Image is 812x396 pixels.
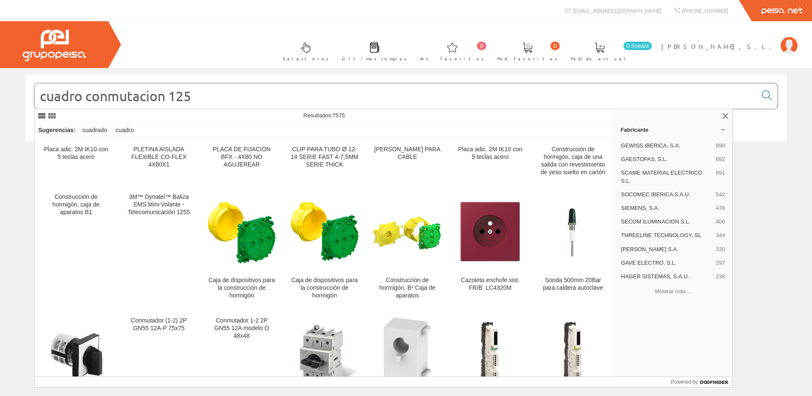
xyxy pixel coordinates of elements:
[303,112,345,119] span: Resultados:
[200,139,283,186] a: PLACA DE FIJACIÓN BFX - 4X80 NO AGUJEREAR
[716,273,725,280] span: 236
[621,218,712,226] span: SECOM ILUMINACION S.L.
[79,123,110,138] div: cuadrado
[118,187,200,309] a: 3M™ Dynatel™ Baliza EMS Mini-Volante - Telecomunicación 1255
[366,139,448,186] a: [PERSON_NAME] PARA CABLE
[716,218,725,226] span: 406
[200,187,283,309] a: Caja de dispositivos para la construcción de hormigón Caja de dispositivos para la construcción d...
[621,259,712,267] span: GAVE ELECTRO, S.L.
[661,42,776,51] span: [PERSON_NAME], S.L.
[716,246,725,253] span: 330
[207,317,276,340] div: Conmutador 1-2 2P GN55 12A modelo O 48x48
[373,277,442,300] div: Construcción de hormigón, B¹ Caja de aparatos
[617,284,729,298] button: Mostrar más…
[621,273,712,280] span: HAGER SISTEMAS, S.A.U.
[112,123,137,138] div: cuadro
[497,54,558,63] span: Ped. favoritos
[207,277,276,300] div: Caja de dispositivos para la construcción de hormigón
[366,187,448,309] a: Construcción de hormigón, B¹ Caja de aparatos Construcción de hormigón, B¹ Caja de aparatos
[621,156,712,163] span: GAESTOPAS, S.L.
[25,152,787,159] div: © Grupo Peisa
[283,187,366,309] a: Caja de dispositivos para la construcción de hormigón Caja de dispositivos para la construcción d...
[572,7,661,14] span: [EMAIL_ADDRESS][DOMAIN_NAME]
[539,321,607,390] img: STB,Basic.02 EA 10bits,0+10vDC Kit_STBXT
[449,187,531,309] a: Cazoleta enchufe sist. FR/B. LC4320M Cazoleta enchufe sist. FR/B. LC4320M
[118,139,200,186] a: PLETINA AISLADA FLEXIBLE CO-FLEX 4X80X1
[124,317,193,332] div: Conmutador (1-2) 2P GN55 12A-P 75x75
[671,378,698,386] span: Powered by
[124,193,193,216] div: 3M™ Dynatel™ Baliza EMS Mini-Volante - Telecomunicación 1255
[290,321,359,390] img: CUERPO INT. MANIOBRA 125A 3P+N B
[42,193,110,216] div: Construcción de hormigón, caja de aparatos B1
[42,329,110,381] img: Conmutador (1-2) 2P GN55 12A-U 48x48
[456,277,524,292] div: Cazoleta enchufe sist. FR/B. LC4320M
[23,30,86,61] img: Grupo Peisa
[621,142,712,150] span: GEWISS IBERICA, S.A.
[283,139,366,186] a: CLIP PARA TUBO Ø 12-14 SERIE FAST 4-7,5MM SERIE THICK
[456,197,524,266] img: Cazoleta enchufe sist. FR/B. LC4320M
[532,139,614,186] a: Construcción de hormigón, caja de una salida con revestimiento de yeso suelto en cartón
[716,142,725,150] span: 898
[621,204,712,212] span: SIEMENS, S.A.
[539,206,607,258] img: Sonda 500mm 20Bar para caldera autoclave
[373,146,442,161] div: [PERSON_NAME] PARA CABLE
[290,197,359,266] img: Caja de dispositivos para la construcción de hormigón
[716,156,725,163] span: 692
[571,54,629,63] span: Pedido actual
[716,232,725,239] span: 344
[716,169,725,184] span: 691
[373,197,442,266] img: Construcción de hormigón, B¹ Caja de aparatos
[342,54,407,63] span: Últimas compras
[621,169,712,184] span: SCAME MATERIAL ELECTRICO S.L.
[333,35,411,66] a: Últimas compras
[682,7,728,14] span: [PHONE_NUMBER]
[716,191,725,198] span: 542
[42,146,110,161] div: Placa adic. 2M IK10 con 5 teclas acero
[290,146,359,169] div: CLIP PARA TUBO Ø 12-14 SERIE FAST 4-7,5MM SERIE THICK
[34,83,757,109] input: Buscar...
[621,246,712,253] span: [PERSON_NAME] S.A.
[35,187,117,309] a: Construcción de hormigón, caja de aparatos B1
[716,259,725,267] span: 297
[207,146,276,169] div: PLACA DE FIJACIÓN BFX - 4X80 NO AGUJEREAR
[539,277,607,292] div: Sonda 500mm 20Bar para caldera autoclave
[716,204,725,212] span: 476
[383,317,432,393] img: SENTRON PAC 1200; SENSOR DE HASTA 63 A PARA SU CONEXIÓN EN BARRAS DE SENSORES ( ** ATENCION : Precio
[35,139,117,186] a: Placa adic. 2M IK10 con 5 teclas acero
[420,54,484,63] span: Art. favoritos
[623,42,652,50] span: 0 línea/s
[449,139,531,186] a: Placa adic. 2M IK10 con 5 teclas acero
[207,197,276,266] img: Caja de dispositivos para la construcción de hormigón
[532,187,614,309] a: Sonda 500mm 20Bar para caldera autoclave Sonda 500mm 20Bar para caldera autoclave
[550,42,560,50] span: 0
[274,35,333,66] a: Selectores
[661,35,798,43] a: [PERSON_NAME], S.L.
[333,112,345,119] span: 7575
[456,146,524,161] div: Placa adic. 2M IK10 con 5 teclas acero
[456,321,524,390] img: STB,Basic,02 SA 10bits,0+10vDC Kit_STBXT
[35,124,77,136] div: Sugerencias:
[621,232,712,239] span: THREELINE TECHNOLOGY, SL
[477,42,486,50] span: 0
[621,191,712,198] span: SOCOMEC IBERICA S.A.U.
[283,54,329,63] span: Selectores
[614,123,732,136] a: Fabricante
[671,377,733,387] a: Powered by
[539,146,607,176] div: Construcción de hormigón, caja de una salida con revestimiento de yeso suelto en cartón
[290,277,359,300] div: Caja de dispositivos para la construcción de hormigón
[124,146,193,169] div: PLETINA AISLADA FLEXIBLE CO-FLEX 4X80X1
